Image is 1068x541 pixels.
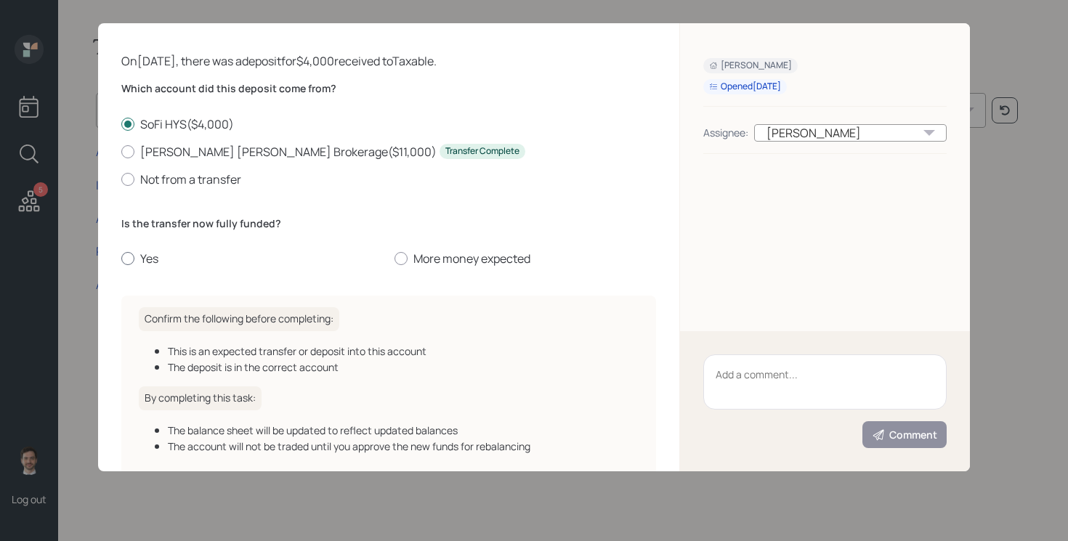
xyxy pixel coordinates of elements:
div: [PERSON_NAME] [709,60,792,72]
div: Comment [872,428,937,442]
div: The balance sheet will be updated to reflect updated balances [168,423,639,438]
div: [PERSON_NAME] [754,124,947,142]
label: Is the transfer now fully funded? [121,216,656,231]
h6: By completing this task: [139,386,262,410]
div: Opened [DATE] [709,81,781,93]
h6: Confirm the following before completing: [139,307,339,331]
label: More money expected [395,251,656,267]
label: Not from a transfer [121,171,656,187]
label: SoFi HYS ( $4,000 ) [121,116,656,132]
div: Transfer Complete [445,145,519,158]
label: [PERSON_NAME] [PERSON_NAME] Brokerage ( $11,000 ) [121,144,656,160]
div: This is an expected transfer or deposit into this account [168,343,639,359]
div: On [DATE] , there was a deposit for $4,000 received to Taxable . [121,52,656,70]
div: Assignee: [703,125,748,140]
div: The account will not be traded until you approve the new funds for rebalancing [168,439,639,454]
label: Which account did this deposit come from? [121,81,656,96]
div: The deposit is in the correct account [168,359,639,375]
label: Yes [121,251,383,267]
button: Comment [862,421,947,448]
